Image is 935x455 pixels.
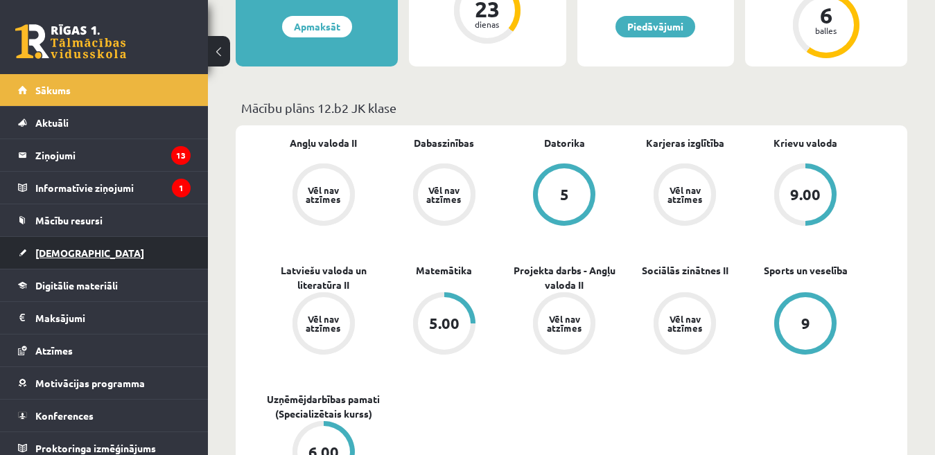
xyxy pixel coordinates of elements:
span: Motivācijas programma [35,377,145,389]
a: Rīgas 1. Tālmācības vidusskola [15,24,126,59]
i: 13 [171,146,191,165]
a: Sports un veselība [764,263,848,278]
a: Vēl nav atzīmes [624,163,745,229]
a: Sākums [18,74,191,106]
a: Uzņēmējdarbības pamati (Specializētais kurss) [263,392,384,421]
a: 9.00 [745,163,866,229]
a: Maksājumi [18,302,191,334]
div: 5.00 [429,316,460,331]
div: Vēl nav atzīmes [425,186,464,204]
a: Ziņojumi13 [18,139,191,171]
a: 5 [505,163,625,229]
a: Dabaszinības [414,136,474,150]
a: Motivācijas programma [18,367,191,399]
div: 9.00 [790,187,821,202]
a: Matemātika [416,263,472,278]
span: Mācību resursi [35,214,103,226]
a: Atzīmes [18,334,191,366]
div: Vēl nav atzīmes [665,186,704,204]
a: Karjeras izglītība [646,136,724,150]
legend: Ziņojumi [35,139,191,171]
a: Vēl nav atzīmes [263,163,384,229]
span: Konferences [35,409,94,422]
a: [DEMOGRAPHIC_DATA] [18,237,191,269]
a: Vēl nav atzīmes [263,292,384,357]
span: Aktuāli [35,116,69,129]
span: Atzīmes [35,344,73,357]
a: Informatīvie ziņojumi1 [18,172,191,204]
a: Projekta darbs - Angļu valoda II [505,263,625,292]
a: Digitālie materiāli [18,269,191,301]
a: Konferences [18,400,191,431]
p: Mācību plāns 12.b2 JK klase [241,98,902,117]
a: Vēl nav atzīmes [624,292,745,357]
div: Vēl nav atzīmes [304,186,343,204]
div: 5 [560,187,569,202]
a: 9 [745,292,866,357]
i: 1 [172,179,191,197]
a: Vēl nav atzīmes [384,163,505,229]
a: Sociālās zinātnes II [642,263,728,278]
span: Digitālie materiāli [35,279,118,292]
a: Piedāvājumi [615,16,695,37]
span: Sākums [35,84,71,96]
legend: Maksājumi [35,302,191,334]
a: Vēl nav atzīmes [505,292,625,357]
span: [DEMOGRAPHIC_DATA] [35,247,144,259]
legend: Informatīvie ziņojumi [35,172,191,204]
a: Datorika [544,136,585,150]
a: Krievu valoda [774,136,837,150]
div: Vēl nav atzīmes [304,314,343,332]
div: dienas [466,20,508,28]
a: Mācību resursi [18,204,191,236]
div: 9 [801,316,810,331]
div: Vēl nav atzīmes [545,314,584,332]
a: Apmaksāt [282,16,352,37]
a: Latviešu valoda un literatūra II [263,263,384,292]
a: Aktuāli [18,107,191,139]
a: 5.00 [384,292,505,357]
span: Proktoringa izmēģinājums [35,442,156,454]
div: Vēl nav atzīmes [665,314,704,332]
a: Angļu valoda II [290,136,357,150]
div: 6 [805,4,847,26]
div: balles [805,26,847,35]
